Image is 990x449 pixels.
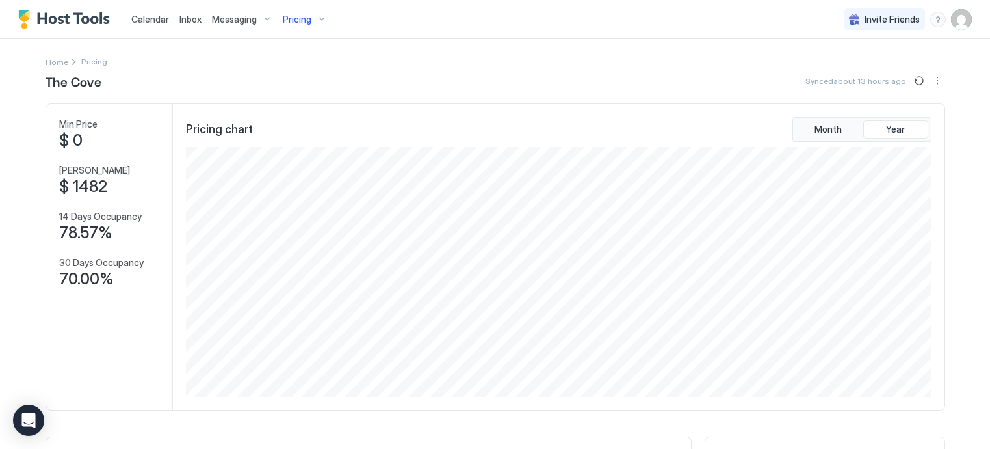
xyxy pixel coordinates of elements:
[59,118,98,130] span: Min Price
[59,211,142,223] span: 14 Days Occupancy
[911,73,927,88] button: Sync prices
[212,14,257,25] span: Messaging
[13,405,44,436] div: Open Intercom Messenger
[186,122,253,137] span: Pricing chart
[179,12,202,26] a: Inbox
[792,117,931,142] div: tab-group
[59,223,112,243] span: 78.57%
[179,14,202,25] span: Inbox
[796,120,861,139] button: Month
[951,9,972,30] div: User profile
[59,257,144,269] span: 30 Days Occupancy
[930,73,945,88] div: menu
[930,73,945,88] button: More options
[59,269,114,289] span: 70.00%
[283,14,311,25] span: Pricing
[814,124,842,135] span: Month
[59,165,130,176] span: [PERSON_NAME]
[131,14,169,25] span: Calendar
[865,14,920,25] span: Invite Friends
[59,177,107,197] span: $ 1482
[805,76,906,86] span: Synced about 13 hours ago
[46,71,101,90] span: The Cove
[930,12,946,27] div: menu
[59,131,83,150] span: $ 0
[863,120,928,139] button: Year
[18,10,116,29] a: Host Tools Logo
[46,55,68,68] a: Home
[886,124,905,135] span: Year
[81,57,107,66] span: Breadcrumb
[46,57,68,67] span: Home
[131,12,169,26] a: Calendar
[46,55,68,68] div: Breadcrumb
